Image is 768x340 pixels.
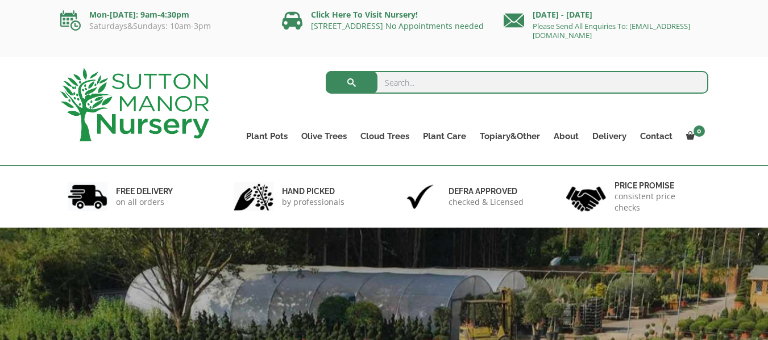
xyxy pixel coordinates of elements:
a: Plant Care [416,128,473,144]
p: [DATE] - [DATE] [504,8,708,22]
p: consistent price checks [615,191,701,213]
a: About [547,128,586,144]
a: [STREET_ADDRESS] No Appointments needed [311,20,484,31]
h6: Defra approved [449,186,524,196]
a: 0 [679,128,708,144]
a: Cloud Trees [354,128,416,144]
a: Delivery [586,128,633,144]
p: Mon-[DATE]: 9am-4:30pm [60,8,265,22]
img: 2.jpg [234,182,273,211]
a: Click Here To Visit Nursery! [311,9,418,20]
a: Olive Trees [294,128,354,144]
p: checked & Licensed [449,196,524,208]
h6: FREE DELIVERY [116,186,173,196]
a: Plant Pots [239,128,294,144]
p: by professionals [282,196,344,208]
h6: hand picked [282,186,344,196]
img: logo [60,68,209,141]
a: Contact [633,128,679,144]
a: Topiary&Other [473,128,547,144]
p: on all orders [116,196,173,208]
span: 0 [694,125,705,137]
img: 1.jpg [68,182,107,211]
img: 4.jpg [566,179,606,214]
img: 3.jpg [400,182,440,211]
a: Please Send All Enquiries To: [EMAIL_ADDRESS][DOMAIN_NAME] [533,21,690,40]
p: Saturdays&Sundays: 10am-3pm [60,22,265,31]
h6: Price promise [615,181,701,191]
input: Search... [326,71,708,94]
